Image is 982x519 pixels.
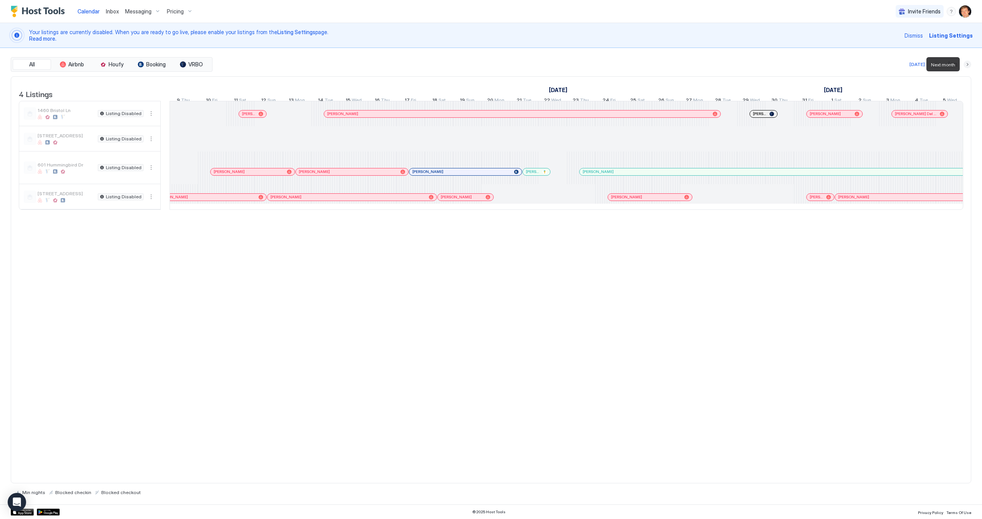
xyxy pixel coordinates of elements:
[913,96,930,107] a: February 4, 2025
[485,96,506,107] a: January 20, 2025
[172,59,211,70] button: VRBO
[693,97,703,105] span: Mon
[204,96,219,107] a: January 10, 2025
[487,97,493,105] span: 20
[432,97,437,105] span: 18
[346,97,351,105] span: 15
[458,96,476,107] a: January 19, 2025
[551,97,561,105] span: Wed
[908,60,926,69] button: [DATE]
[666,97,674,105] span: Sun
[573,97,579,105] span: 23
[750,97,760,105] span: Wed
[829,96,844,107] a: February 1, 2025
[11,509,34,516] a: App Store
[611,194,642,199] span: [PERSON_NAME]
[715,97,721,105] span: 28
[325,97,333,105] span: Tue
[438,97,446,105] span: Sat
[106,7,119,15] a: Inbox
[38,191,95,196] span: [STREET_ADDRESS]
[526,169,539,174] span: [PERSON_NAME]
[430,96,448,107] a: January 18, 2025
[494,97,504,105] span: Mon
[327,111,358,116] span: [PERSON_NAME]
[515,96,533,107] a: January 21, 2025
[628,96,647,107] a: January 25, 2025
[919,97,928,105] span: Tue
[125,8,152,15] span: Messaging
[405,97,410,105] span: 17
[55,489,91,495] span: Blocked checkin
[915,97,918,105] span: 4
[132,59,171,70] button: Booking
[29,29,900,42] span: Your listings are currently disabled. When you are ready to go live, please enable your listings ...
[810,111,841,116] span: [PERSON_NAME]
[77,8,100,15] span: Calendar
[610,97,616,105] span: Fri
[684,96,705,107] a: January 27, 2025
[886,97,889,105] span: 3
[175,96,192,107] a: January 9, 2025
[822,84,844,96] a: February 1, 2025
[800,96,816,107] a: January 31, 2025
[147,109,156,118] div: menu
[905,31,923,40] div: Dismiss
[460,97,465,105] span: 19
[147,134,156,143] div: menu
[206,97,211,105] span: 10
[910,61,925,68] div: [DATE]
[147,163,156,172] button: More options
[580,97,589,105] span: Thu
[167,8,184,15] span: Pricing
[959,5,971,18] div: User profile
[146,61,166,68] span: Booking
[523,97,531,105] span: Tue
[895,111,937,116] span: [PERSON_NAME] Del [PERSON_NAME]
[29,61,35,68] span: All
[157,194,188,199] span: [PERSON_NAME]
[918,510,943,515] span: Privacy Policy
[946,508,971,516] a: Terms Of Use
[109,61,124,68] span: Houfy
[232,96,248,107] a: January 11, 2025
[29,35,56,42] a: Read more.
[658,97,664,105] span: 26
[810,194,823,199] span: [PERSON_NAME]
[8,493,26,511] div: Open Intercom Messenger
[931,62,955,68] span: Next month
[412,169,443,174] span: [PERSON_NAME]
[831,97,833,105] span: 1
[943,97,946,105] span: 5
[267,97,276,105] span: Sun
[722,97,731,105] span: Tue
[261,97,266,105] span: 12
[77,7,100,15] a: Calendar
[753,111,766,116] span: [PERSON_NAME]
[188,61,203,68] span: VRBO
[713,96,733,107] a: January 28, 2025
[890,97,900,105] span: Mon
[299,169,330,174] span: [PERSON_NAME]
[287,96,307,107] a: January 13, 2025
[147,109,156,118] button: More options
[947,7,956,16] div: menu
[289,97,294,105] span: 13
[769,96,789,107] a: January 30, 2025
[37,509,60,516] a: Google Play Store
[946,510,971,515] span: Terms Of Use
[547,84,569,96] a: January 1, 2025
[381,97,390,105] span: Thu
[838,194,869,199] span: [PERSON_NAME]
[802,97,807,105] span: 31
[929,31,973,40] span: Listing Settings
[857,96,873,107] a: February 2, 2025
[918,508,943,516] a: Privacy Policy
[19,88,53,99] span: 4 Listings
[808,97,814,105] span: Fri
[947,97,957,105] span: Wed
[147,163,156,172] div: menu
